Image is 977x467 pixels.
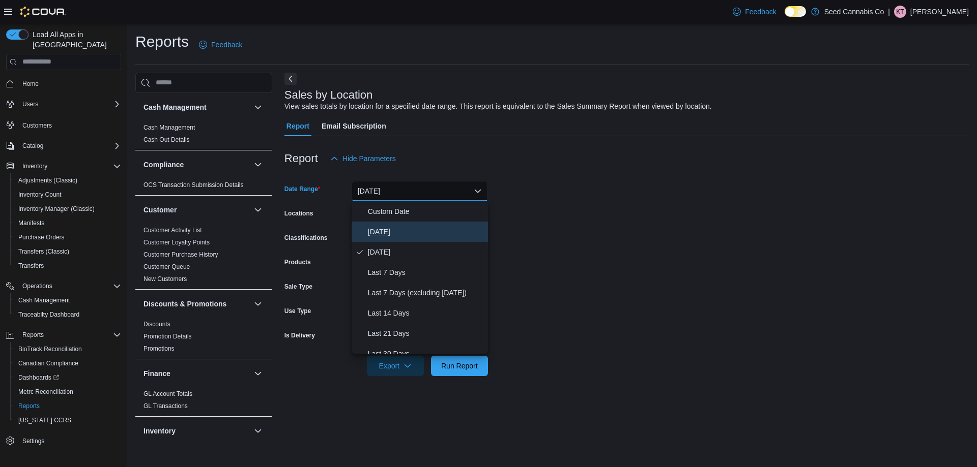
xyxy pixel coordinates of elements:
[143,402,188,410] a: GL Transactions
[143,136,190,143] a: Cash Out Details
[18,219,44,227] span: Manifests
[18,359,78,367] span: Canadian Compliance
[910,6,969,18] p: [PERSON_NAME]
[18,160,121,172] span: Inventory
[143,123,195,132] span: Cash Management
[18,329,121,341] span: Reports
[894,6,906,18] div: Kalyn Thompson
[284,209,313,217] label: Locations
[10,188,125,202] button: Inventory Count
[14,174,121,186] span: Adjustments (Classic)
[14,294,74,306] a: Cash Management
[18,119,56,132] a: Customers
[143,345,175,352] a: Promotions
[888,6,890,18] p: |
[284,331,315,339] label: Is Delivery
[143,321,170,328] a: Discounts
[135,224,272,289] div: Customer
[18,345,82,353] span: BioTrack Reconciliation
[18,118,121,131] span: Customers
[22,80,39,88] span: Home
[20,7,66,17] img: Cova
[18,296,70,304] span: Cash Management
[10,342,125,356] button: BioTrack Reconciliation
[18,416,71,424] span: [US_STATE] CCRS
[135,32,189,52] h1: Reports
[14,174,81,186] a: Adjustments (Classic)
[729,2,780,22] a: Feedback
[143,226,202,234] span: Customer Activity List
[143,205,250,215] button: Customer
[143,402,188,410] span: GL Transactions
[284,152,318,165] h3: Report
[143,124,195,131] a: Cash Management
[18,262,44,270] span: Transfers
[14,245,121,258] span: Transfers (Classic)
[252,298,264,310] button: Discounts & Promotions
[18,160,51,172] button: Inventory
[18,402,40,410] span: Reports
[326,148,400,169] button: Hide Parameters
[143,368,170,379] h3: Finance
[143,320,170,328] span: Discounts
[143,205,177,215] h3: Customer
[10,202,125,216] button: Inventory Manager (Classic)
[352,201,488,354] div: Select listbox
[18,77,121,90] span: Home
[18,280,121,292] span: Operations
[284,73,297,85] button: Next
[2,279,125,293] button: Operations
[368,307,484,319] span: Last 14 Days
[135,121,272,150] div: Cash Management
[785,6,806,17] input: Dark Mode
[22,142,43,150] span: Catalog
[367,356,424,376] button: Export
[18,98,42,110] button: Users
[368,205,484,217] span: Custom Date
[14,386,77,398] a: Metrc Reconciliation
[2,76,125,91] button: Home
[135,388,272,416] div: Finance
[22,437,44,445] span: Settings
[14,294,121,306] span: Cash Management
[14,260,48,272] a: Transfers
[14,400,44,412] a: Reports
[143,102,207,112] h3: Cash Management
[284,234,328,242] label: Classifications
[252,159,264,171] button: Compliance
[10,399,125,413] button: Reports
[28,29,121,50] span: Load All Apps in [GEOGRAPHIC_DATA]
[195,35,246,55] a: Feedback
[10,216,125,230] button: Manifests
[14,308,121,321] span: Traceabilty Dashboard
[22,162,47,170] span: Inventory
[143,160,184,170] h3: Compliance
[18,205,95,213] span: Inventory Manager (Classic)
[252,204,264,216] button: Customer
[18,140,121,152] span: Catalog
[368,348,484,360] span: Last 30 Days
[14,414,121,426] span: Washington CCRS
[143,181,244,189] a: OCS Transaction Submission Details
[368,327,484,339] span: Last 21 Days
[14,260,121,272] span: Transfers
[143,239,210,246] a: Customer Loyalty Points
[14,343,121,355] span: BioTrack Reconciliation
[211,40,242,50] span: Feedback
[14,371,121,384] span: Dashboards
[368,287,484,299] span: Last 7 Days (excluding [DATE])
[18,176,77,184] span: Adjustments (Classic)
[2,328,125,342] button: Reports
[143,275,187,283] span: New Customers
[10,413,125,427] button: [US_STATE] CCRS
[143,251,218,258] a: Customer Purchase History
[342,153,396,164] span: Hide Parameters
[18,140,47,152] button: Catalog
[14,400,121,412] span: Reports
[14,189,66,201] a: Inventory Count
[18,233,65,241] span: Purchase Orders
[10,385,125,399] button: Metrc Reconciliation
[143,390,192,398] span: GL Account Totals
[143,275,187,283] a: New Customers
[143,263,190,270] a: Customer Queue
